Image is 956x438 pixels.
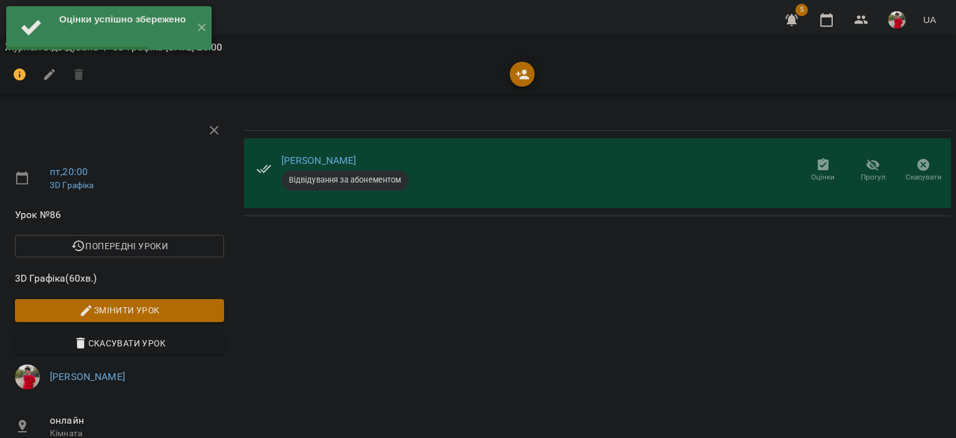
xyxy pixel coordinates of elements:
[25,336,214,351] span: Скасувати Урок
[848,153,899,188] button: Прогул
[15,364,40,389] img: 54b6d9b4e6461886c974555cb82f3b73.jpg
[795,4,808,16] span: 5
[25,303,214,318] span: Змінити урок
[15,235,224,257] button: Попередні уроки
[923,13,936,26] span: UA
[798,153,848,188] button: Оцінки
[5,40,951,55] nav: breadcrumb
[281,174,409,186] span: Відвідування за абонементом
[898,153,949,188] button: Скасувати
[861,172,886,183] span: Прогул
[888,11,906,29] img: 54b6d9b4e6461886c974555cb82f3b73.jpg
[59,12,187,26] div: Оцінки успішно збережено
[25,239,214,254] span: Попередні уроки
[15,271,224,286] span: 3D Графіка ( 60 хв. )
[281,155,357,166] a: [PERSON_NAME]
[50,413,224,428] span: онлайн
[50,371,125,383] a: [PERSON_NAME]
[15,299,224,321] button: Змінити урок
[15,207,224,222] span: Урок №86
[918,8,941,31] button: UA
[50,180,93,190] a: 3D Графіка
[50,166,88,178] a: пт , 20:00
[15,332,224,355] button: Скасувати Урок
[811,172,835,183] span: Оцінки
[906,172,942,183] span: Скасувати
